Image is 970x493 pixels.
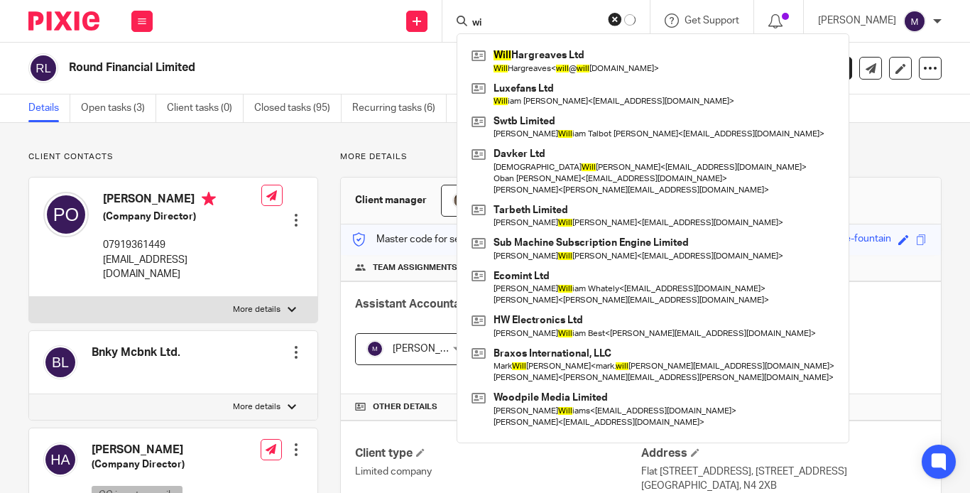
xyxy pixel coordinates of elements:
[393,344,471,354] span: [PERSON_NAME]
[103,210,261,224] h5: (Company Director)
[92,345,180,360] h4: Bnky Mcbnk Ltd.
[373,401,437,413] span: Other details
[28,151,318,163] p: Client contacts
[69,60,613,75] h2: Round Financial Limited
[903,10,926,33] img: svg%3E
[355,193,427,207] h3: Client manager
[355,465,641,479] p: Limited company
[28,11,99,31] img: Pixie
[818,13,896,28] p: [PERSON_NAME]
[233,401,280,413] p: More details
[233,304,280,315] p: More details
[43,192,89,237] img: svg%3E
[685,16,739,26] span: Get Support
[167,94,244,122] a: Client tasks (0)
[103,192,261,210] h4: [PERSON_NAME]
[373,262,457,273] span: Team assignments
[641,465,927,479] p: Flat [STREET_ADDRESS], [STREET_ADDRESS]
[92,457,254,472] h5: (Company Director)
[28,53,58,83] img: svg%3E
[452,192,469,209] img: MicrosoftTeams-image%20(5).png
[352,94,447,122] a: Recurring tasks (6)
[103,238,261,252] p: 07919361449
[340,151,942,163] p: More details
[608,12,622,26] button: Clear
[355,298,471,310] span: Assistant Accountant
[43,443,77,477] img: svg%3E
[202,192,216,206] i: Primary
[471,17,599,30] input: Search
[43,345,77,379] img: svg%3E
[624,14,636,26] svg: Results are loading
[641,446,927,461] h4: Address
[366,340,383,357] img: svg%3E
[352,232,596,246] p: Master code for secure communications and files
[103,253,261,282] p: [EMAIL_ADDRESS][DOMAIN_NAME]
[92,443,254,457] h4: [PERSON_NAME]
[28,94,70,122] a: Details
[81,94,156,122] a: Open tasks (3)
[254,94,342,122] a: Closed tasks (95)
[641,479,927,493] p: [GEOGRAPHIC_DATA], N4 2XB
[355,446,641,461] h4: Client type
